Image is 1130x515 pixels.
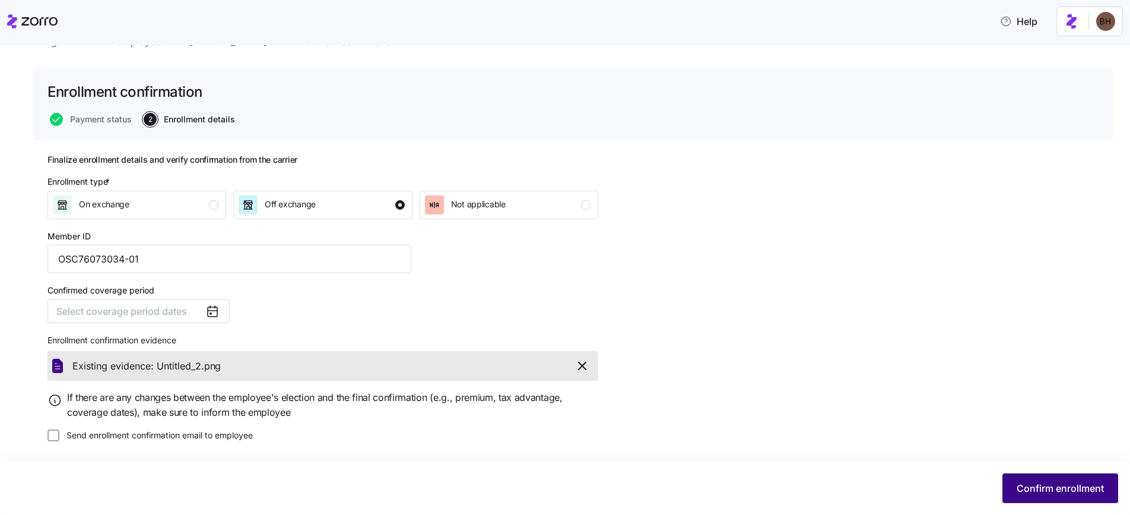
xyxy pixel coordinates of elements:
a: 2Enrollment details [141,113,235,126]
label: Confirmed coverage period [47,284,154,297]
span: Help [1000,14,1037,29]
label: Send enrollment confirmation email to employee [59,429,253,441]
h1: Enrollment confirmation [47,83,202,101]
span: 2 [144,113,157,126]
span: png [204,359,221,374]
div: Enrollment type [47,175,112,188]
span: If there are any changes between the employee's election and the final confirmation (e.g., premiu... [67,390,598,420]
span: Off exchange [265,198,316,210]
img: c3c218ad70e66eeb89914ccc98a2927c [1096,12,1115,31]
button: Payment status [50,113,132,126]
span: Enrollment details [164,115,235,124]
span: Not applicable [451,198,506,210]
span: Confirm enrollment [1017,481,1104,495]
h2: Finalize enrollment details and verify confirmation from the carrier [47,154,598,166]
label: Member ID [47,230,91,243]
span: Enrollment confirmation evidence [47,334,176,346]
input: Type Member ID [47,245,411,273]
span: Existing evidence: Untitled_2. [72,359,204,374]
button: Select coverage period dates [47,299,230,323]
span: Payment status [70,115,132,124]
span: Select coverage period dates [56,305,187,317]
button: Help [991,10,1047,33]
button: 2Enrollment details [144,113,235,126]
span: On exchange [79,198,129,210]
a: Payment status [47,113,132,126]
button: Confirm enrollment [1002,473,1118,503]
